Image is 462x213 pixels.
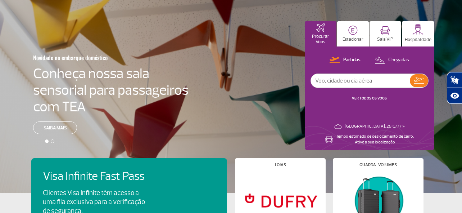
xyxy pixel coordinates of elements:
[327,56,363,65] button: Partidas
[350,96,389,101] button: VER TODOS OS VOOS
[377,37,393,42] p: Sala VIP
[348,26,358,35] img: carParkingHome.svg
[33,121,77,134] a: Saiba mais
[337,21,369,46] button: Estacionar
[370,21,401,46] button: Sala VIP
[308,34,333,45] p: Procurar Voos
[311,74,410,88] input: Voo, cidade ou cia aérea
[447,72,462,88] button: Abrir tradutor de língua de sinais.
[380,26,390,35] img: vipRoom.svg
[372,56,411,65] button: Chegadas
[405,37,431,43] p: Hospitalidade
[345,124,405,129] p: [GEOGRAPHIC_DATA]: 25°C/77°F
[33,65,189,115] h4: Conheça nossa sala sensorial para passageiros com TEA
[316,23,325,32] img: airplaneHomeActive.svg
[43,170,157,183] h4: Visa Infinite Fast Pass
[447,88,462,104] button: Abrir recursos assistivos.
[343,37,363,42] p: Estacionar
[305,21,336,46] button: Procurar Voos
[359,163,397,167] h4: Guarda-volumes
[275,163,286,167] h4: Lojas
[388,57,409,63] p: Chegadas
[343,57,361,63] p: Partidas
[447,72,462,104] div: Plugin de acessibilidade da Hand Talk.
[402,21,434,46] button: Hospitalidade
[33,50,153,65] h3: Novidade no embarque doméstico
[412,24,423,35] img: hospitality.svg
[352,96,387,101] a: VER TODOS OS VOOS
[336,134,414,145] p: Tempo estimado de deslocamento de carro: Ative a sua localização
